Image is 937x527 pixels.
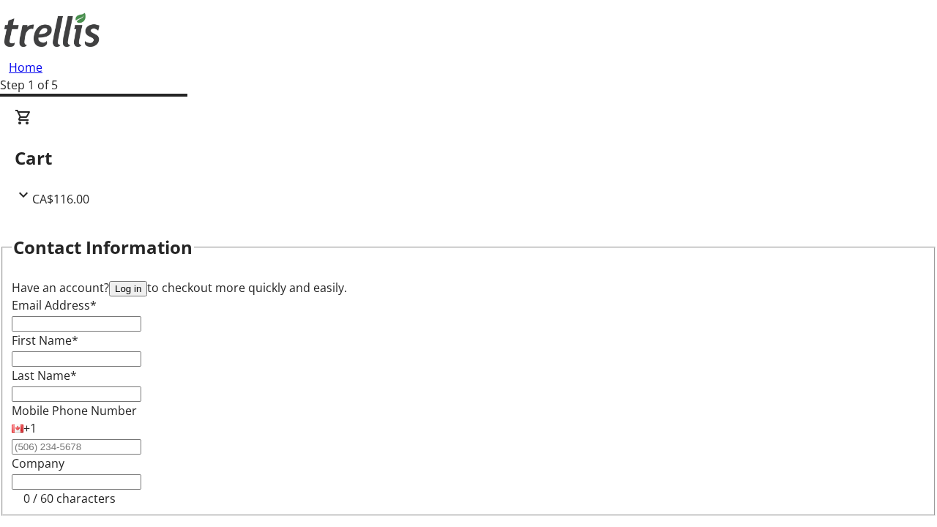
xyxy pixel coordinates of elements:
h2: Contact Information [13,234,193,261]
label: Company [12,455,64,471]
label: First Name* [12,332,78,348]
label: Last Name* [12,367,77,384]
div: Have an account? to checkout more quickly and easily. [12,279,925,296]
span: CA$116.00 [32,191,89,207]
input: (506) 234-5678 [12,439,141,455]
tr-character-limit: 0 / 60 characters [23,490,116,507]
label: Email Address* [12,297,97,313]
button: Log in [109,281,147,296]
div: CartCA$116.00 [15,108,922,208]
label: Mobile Phone Number [12,403,137,419]
h2: Cart [15,145,922,171]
